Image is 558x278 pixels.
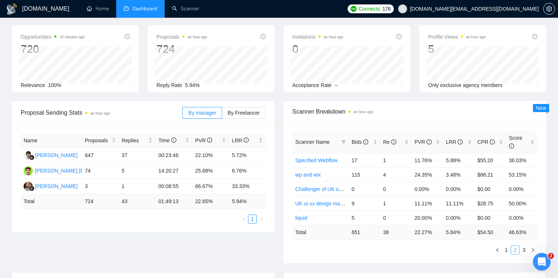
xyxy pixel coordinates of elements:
[411,196,443,211] td: 11.11%
[383,139,396,145] span: Re
[82,133,119,148] th: Proposals
[536,105,546,111] span: New
[35,151,77,159] div: [PERSON_NAME]
[259,217,263,221] span: right
[90,111,110,115] time: an hour ago
[24,166,33,176] img: AU
[119,179,156,194] td: 1
[292,42,343,56] div: 0
[295,157,338,163] a: Specified Webflow
[411,211,443,225] td: 20.00%
[29,186,34,191] img: gigradar-bm.png
[349,225,380,239] td: 651
[509,135,523,149] span: Score
[506,167,537,182] td: 53.15%
[241,217,246,221] span: left
[351,6,356,12] img: upwork-logo.png
[493,246,502,254] li: Previous Page
[29,155,34,160] img: gigradar-bm.png
[354,110,373,114] time: an hour ago
[156,32,207,41] span: Proposals
[380,167,411,182] td: 4
[257,215,266,223] button: right
[119,194,156,209] td: 43
[119,133,156,148] th: Replies
[520,246,528,254] a: 3
[122,136,147,145] span: Replies
[506,225,537,239] td: 46.63 %
[352,139,368,145] span: Bids
[295,215,307,221] a: liquid
[411,153,443,167] td: 11.76%
[24,167,121,173] a: AU[PERSON_NAME] [PERSON_NAME]
[411,225,443,239] td: 22.27 %
[506,153,537,167] td: 38.03%
[380,211,411,225] td: 0
[443,153,474,167] td: 5.88%
[506,211,537,225] td: 0.00%
[490,139,495,145] span: info-circle
[21,82,45,88] span: Relevance
[248,215,256,223] a: 1
[229,179,266,194] td: 33.33%
[427,139,432,145] span: info-circle
[192,148,229,163] td: 22.10%
[229,194,266,209] td: 5.94 %
[475,225,506,239] td: $ 54.50
[21,32,85,41] span: Opportunities
[48,82,61,88] span: 100%
[520,246,528,254] li: 3
[531,248,535,252] span: right
[428,42,486,56] div: 5
[172,6,199,12] a: searchScanner
[341,140,346,144] span: filter
[24,183,77,189] a: VM[PERSON_NAME]
[363,139,368,145] span: info-circle
[292,107,537,116] span: Scanner Breakdown
[443,167,474,182] td: 3.48%
[155,163,192,179] td: 14:20:27
[475,167,506,182] td: $86.21
[380,182,411,196] td: 0
[506,182,537,196] td: 0.00%
[428,32,486,41] span: Profile Views
[59,35,85,39] time: 24 minutes ago
[544,6,555,12] span: setting
[24,182,33,191] img: VM
[475,196,506,211] td: $28.75
[124,6,129,11] span: dashboard
[21,108,182,117] span: Proposal Sending Stats
[532,34,537,39] span: info-circle
[543,3,555,15] button: setting
[502,246,510,254] a: 1
[443,182,474,196] td: 0.00%
[511,246,520,254] li: 2
[411,167,443,182] td: 24.35%
[248,215,257,223] li: 1
[228,110,260,116] span: By Freelancer
[295,172,321,178] a: wp and wix
[380,225,411,239] td: 38
[82,194,119,209] td: 724
[349,182,380,196] td: 0
[156,42,207,56] div: 724
[349,153,380,167] td: 17
[192,163,229,179] td: 25.68%
[349,211,380,225] td: 5
[533,253,551,271] iframe: Intercom live chat
[158,138,176,143] span: Time
[495,248,500,252] span: left
[35,182,77,190] div: [PERSON_NAME]
[292,225,349,239] td: Total
[380,196,411,211] td: 1
[35,167,121,175] div: [PERSON_NAME] [PERSON_NAME]
[21,42,85,56] div: 720
[244,138,249,143] span: info-circle
[21,133,82,148] th: Name
[349,167,380,182] td: 115
[475,182,506,196] td: $0.00
[24,152,77,158] a: KJ[PERSON_NAME]
[543,6,555,12] a: setting
[82,163,119,179] td: 74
